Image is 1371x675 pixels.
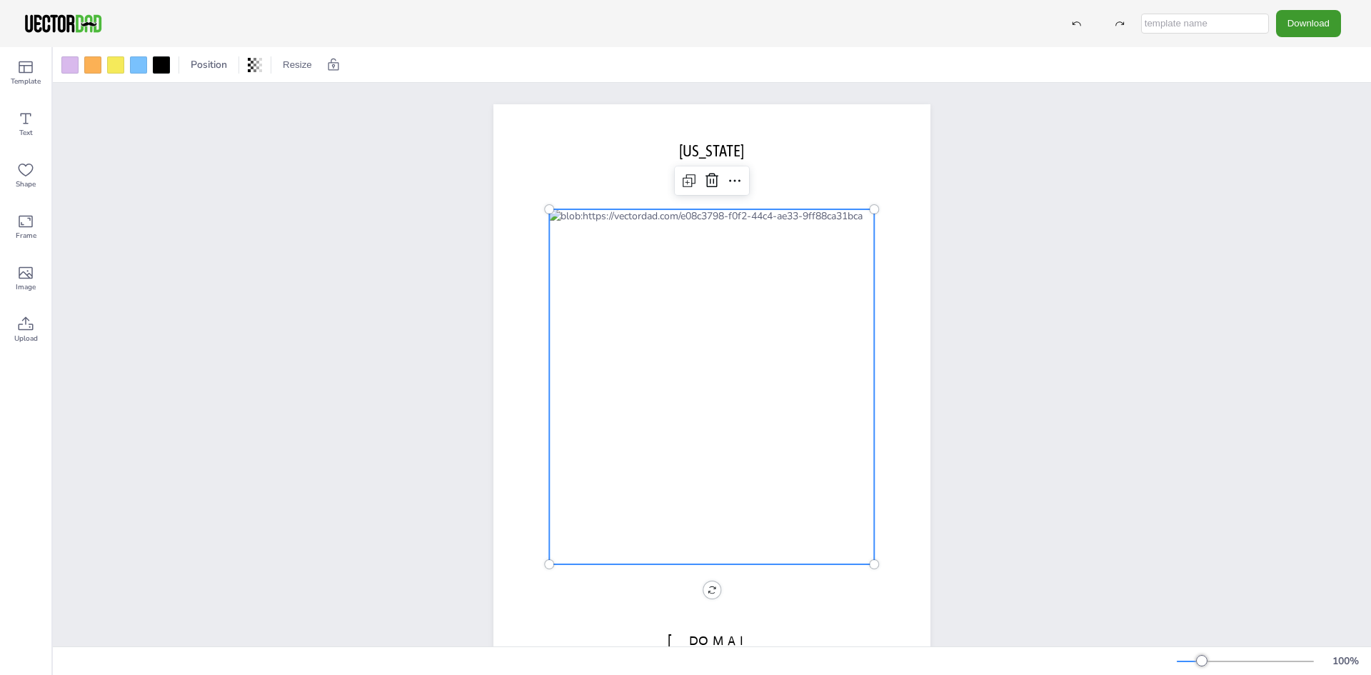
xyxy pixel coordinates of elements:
[16,281,36,293] span: Image
[19,127,33,139] span: Text
[188,58,230,71] span: Position
[23,13,104,34] img: VectorDad-1.png
[1328,654,1362,668] div: 100 %
[679,141,744,160] span: [US_STATE]
[277,54,318,76] button: Resize
[1276,10,1341,36] button: Download
[16,230,36,241] span: Frame
[1141,14,1269,34] input: template name
[14,333,38,344] span: Upload
[16,179,36,190] span: Shape
[11,76,41,87] span: Template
